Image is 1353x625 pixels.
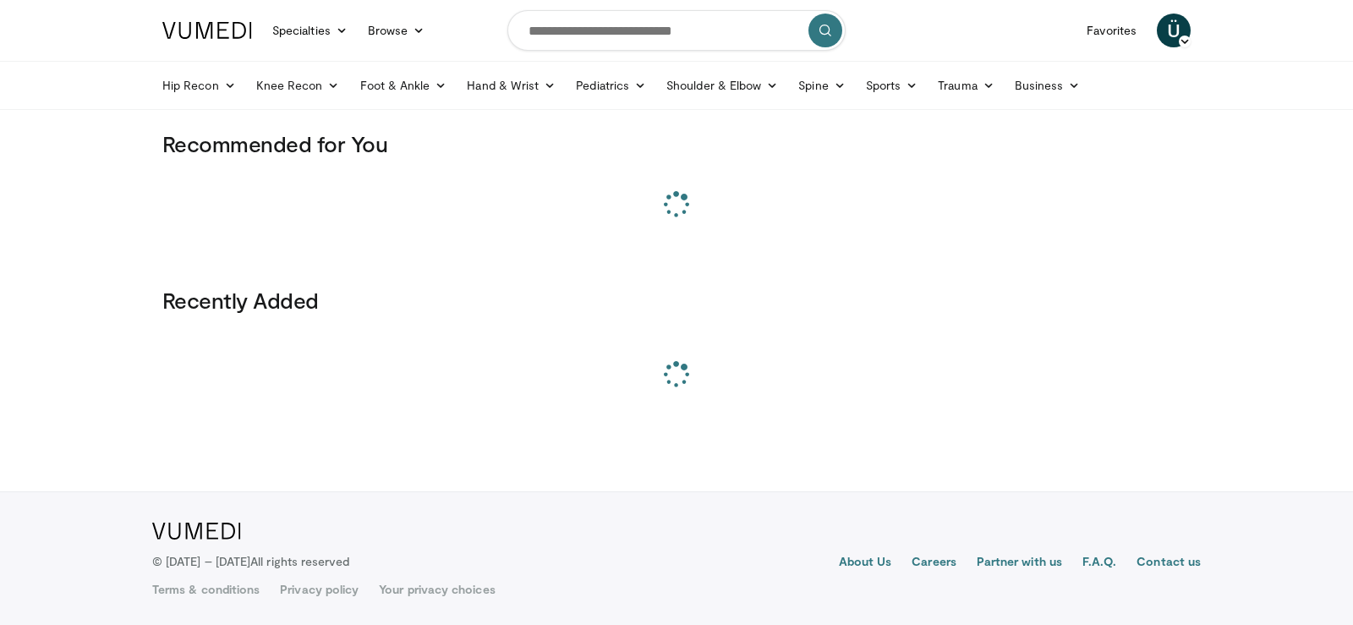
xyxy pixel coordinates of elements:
img: VuMedi Logo [162,22,252,39]
a: Terms & conditions [152,581,260,598]
a: Contact us [1137,553,1201,573]
a: Sports [856,69,928,102]
h3: Recently Added [162,287,1191,314]
h3: Recommended for You [162,130,1191,157]
a: Knee Recon [246,69,350,102]
a: Partner with us [977,553,1062,573]
a: Specialties [262,14,358,47]
a: About Us [839,553,892,573]
a: Foot & Ankle [350,69,457,102]
a: Your privacy choices [379,581,495,598]
a: Hand & Wrist [457,69,566,102]
a: Shoulder & Elbow [656,69,788,102]
p: © [DATE] – [DATE] [152,553,350,570]
a: Privacy policy [280,581,359,598]
a: Business [1005,69,1091,102]
span: All rights reserved [250,554,349,568]
a: Trauma [928,69,1005,102]
a: Ü [1157,14,1191,47]
a: Pediatrics [566,69,656,102]
a: F.A.Q. [1082,553,1116,573]
a: Careers [912,553,956,573]
a: Favorites [1076,14,1147,47]
a: Browse [358,14,435,47]
a: Hip Recon [152,69,246,102]
a: Spine [788,69,855,102]
input: Search topics, interventions [507,10,846,51]
img: VuMedi Logo [152,523,241,540]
